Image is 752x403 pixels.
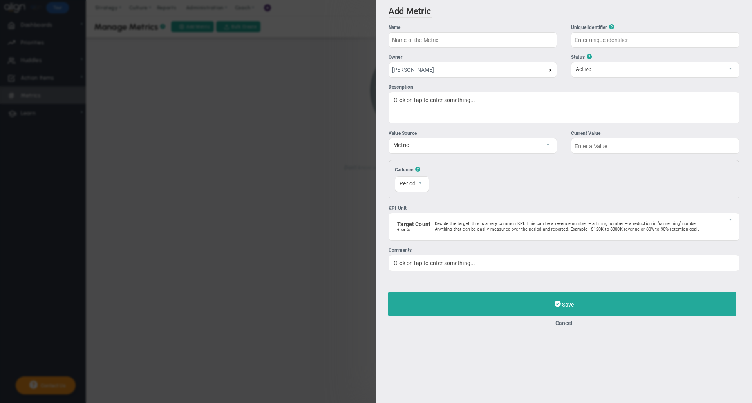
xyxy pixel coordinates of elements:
span: Add [389,6,404,16]
div: Cadence [395,166,429,172]
input: Enter unique identifier [571,32,739,48]
span: Metric [389,138,543,152]
span: Metric [406,6,432,16]
button: Cancel [388,320,740,326]
div: Name [389,24,557,31]
span: select [726,213,739,240]
input: Search or Invite Team Members [389,62,557,78]
div: Status [571,54,739,61]
span: Active [571,62,726,76]
div: KPI Unit [389,205,739,212]
div: Click or Tap to enter something... [389,92,739,123]
span: Save [562,301,574,308]
div: Current Value [571,130,739,137]
div: Unique Identifier [571,24,739,31]
button: Save [388,292,736,316]
span: select [416,177,429,192]
input: Name of the Metric [389,32,557,48]
div: Description [389,84,739,91]
span: select [726,62,739,77]
div: Value Source [389,130,557,137]
h4: # or % [393,227,430,232]
p: Decide the target, this is a very common KPI. This can be a revenue number – a hiring number – a ... [435,221,711,232]
label: Target Count [397,221,430,227]
div: Owner [389,54,557,61]
span: select [543,138,557,153]
span: Period [395,177,416,190]
input: Enter a Value [571,138,739,154]
span: clear [557,67,566,73]
div: Click or Tap to enter something... [389,255,739,271]
div: Comments [389,247,739,254]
